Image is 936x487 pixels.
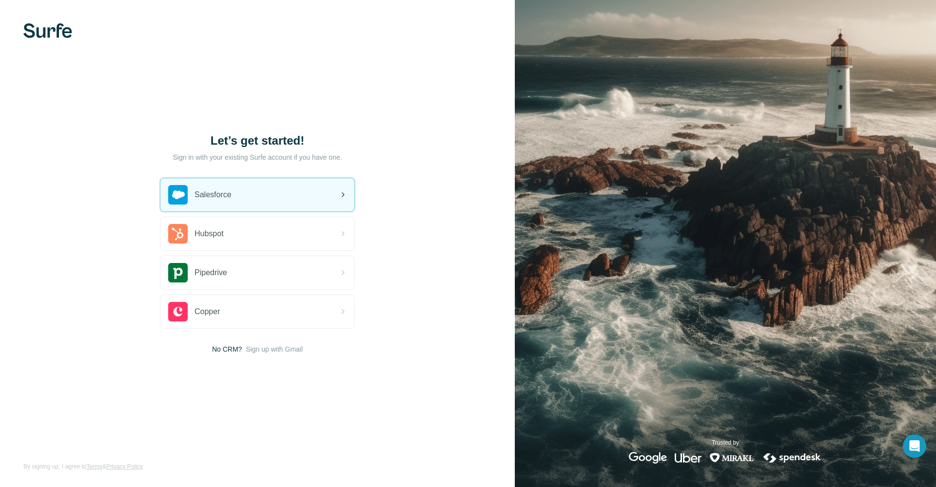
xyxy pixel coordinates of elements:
[246,344,303,354] button: Sign up with Gmail
[195,267,227,279] span: Pipedrive
[168,263,188,282] img: pipedrive's logo
[629,452,667,464] img: google's logo
[212,344,242,354] span: No CRM?
[675,452,702,464] img: uber's logo
[160,133,355,149] h1: Let’s get started!
[712,438,739,447] p: Trusted by
[168,224,188,243] img: hubspot's logo
[168,185,188,205] img: salesforce's logo
[173,152,342,162] p: Sign in with your existing Surfe account if you have one.
[762,452,822,464] img: spendesk's logo
[195,228,224,240] span: Hubspot
[106,463,143,470] a: Privacy Policy
[168,302,188,321] img: copper's logo
[86,463,102,470] a: Terms
[709,452,754,464] img: mirakl's logo
[23,462,143,471] span: By signing up, I agree to &
[903,434,926,458] div: Open Intercom Messenger
[195,306,220,318] span: Copper
[195,189,232,201] span: Salesforce
[23,23,72,38] img: Surfe's logo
